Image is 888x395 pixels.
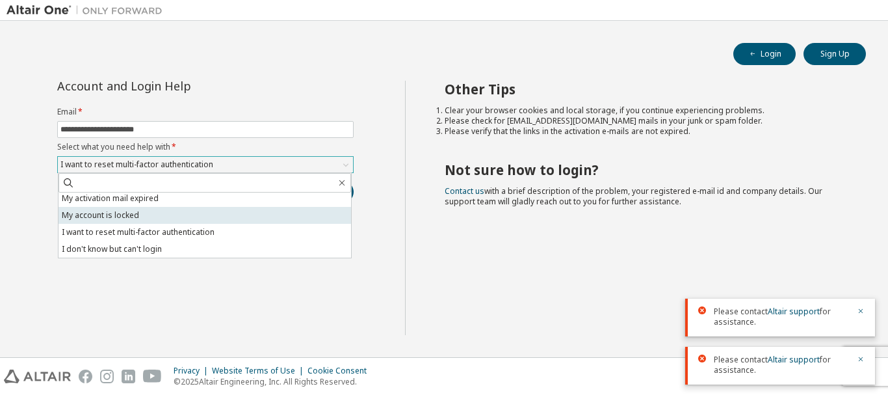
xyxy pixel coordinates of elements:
[714,306,849,327] span: Please contact for assistance.
[768,354,820,365] a: Altair support
[445,126,843,137] li: Please verify that the links in the activation e-mails are not expired.
[803,43,866,65] button: Sign Up
[445,185,822,207] span: with a brief description of the problem, your registered e-mail id and company details. Our suppo...
[445,161,843,178] h2: Not sure how to login?
[57,107,354,117] label: Email
[212,366,307,376] div: Website Terms of Use
[307,366,374,376] div: Cookie Consent
[100,370,114,383] img: instagram.svg
[57,142,354,152] label: Select what you need help with
[59,190,351,207] li: My activation mail expired
[122,370,135,383] img: linkedin.svg
[174,376,374,387] p: © 2025 Altair Engineering, Inc. All Rights Reserved.
[7,4,169,17] img: Altair One
[733,43,796,65] button: Login
[143,370,162,383] img: youtube.svg
[4,370,71,383] img: altair_logo.svg
[445,116,843,126] li: Please check for [EMAIL_ADDRESS][DOMAIN_NAME] mails in your junk or spam folder.
[79,370,92,383] img: facebook.svg
[445,185,484,197] a: Contact us
[445,105,843,116] li: Clear your browser cookies and local storage, if you continue experiencing problems.
[445,81,843,98] h2: Other Tips
[768,306,820,317] a: Altair support
[714,355,849,375] span: Please contact for assistance.
[59,157,215,172] div: I want to reset multi-factor authentication
[58,157,353,172] div: I want to reset multi-factor authentication
[174,366,212,376] div: Privacy
[57,81,294,91] div: Account and Login Help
